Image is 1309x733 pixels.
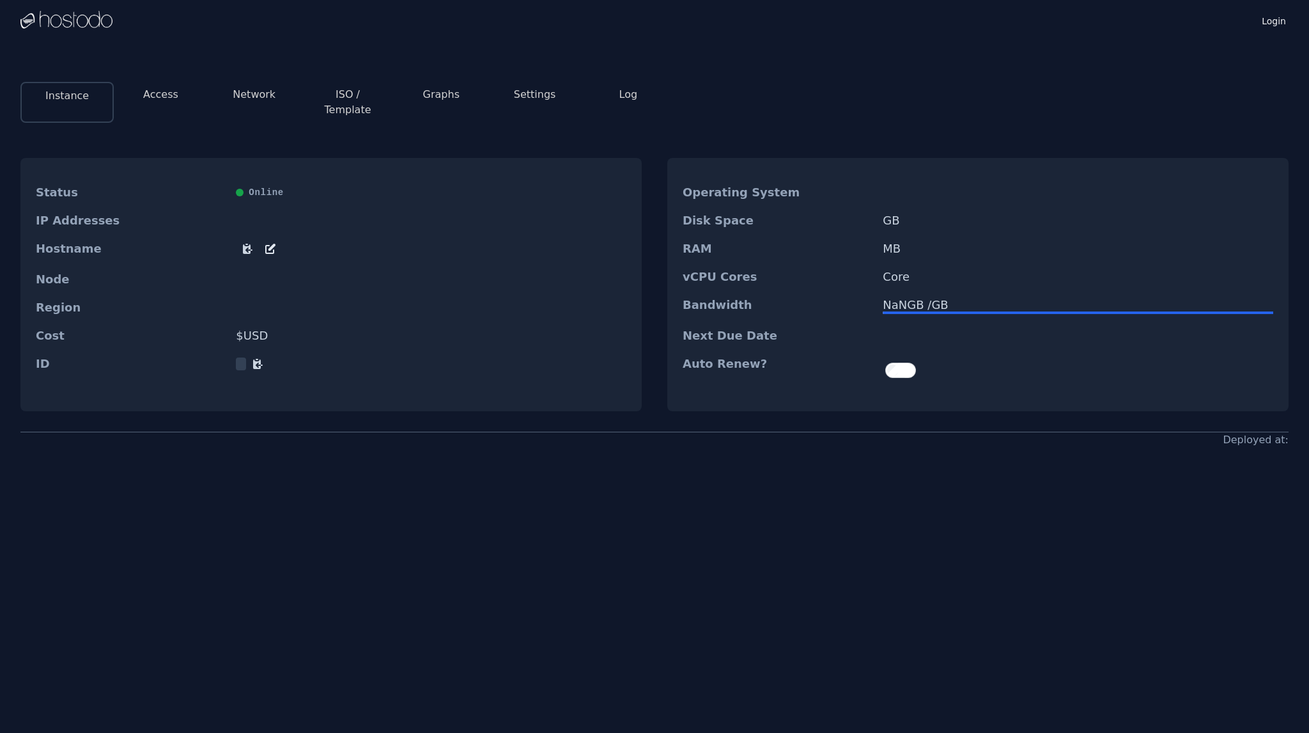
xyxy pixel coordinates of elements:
button: ISO / Template [311,87,384,118]
dd: Core [883,271,1273,283]
dt: Node [36,273,226,286]
dt: Disk Space [683,214,872,227]
button: Instance [45,88,89,104]
dt: Operating System [683,186,872,199]
button: Log [619,87,638,102]
dt: RAM [683,242,872,255]
div: Deployed at: [1223,432,1289,448]
button: Settings [514,87,556,102]
div: NaN GB / GB [883,299,1273,311]
dd: GB [883,214,1273,227]
img: Logo [20,11,112,30]
dt: Next Due Date [683,329,872,342]
dt: Cost [36,329,226,342]
dt: Hostname [36,242,226,258]
dt: ID [36,358,226,370]
a: Login [1259,12,1289,28]
dd: MB [883,242,1273,255]
button: Access [143,87,178,102]
dt: IP Addresses [36,214,226,227]
dt: Auto Renew? [683,358,872,383]
dt: Region [36,301,226,314]
button: Graphs [423,87,460,102]
div: Online [236,186,626,199]
dd: $ USD [236,329,626,342]
button: Network [233,87,275,102]
dt: Status [36,186,226,199]
dt: vCPU Cores [683,271,872,283]
dt: Bandwidth [683,299,872,314]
